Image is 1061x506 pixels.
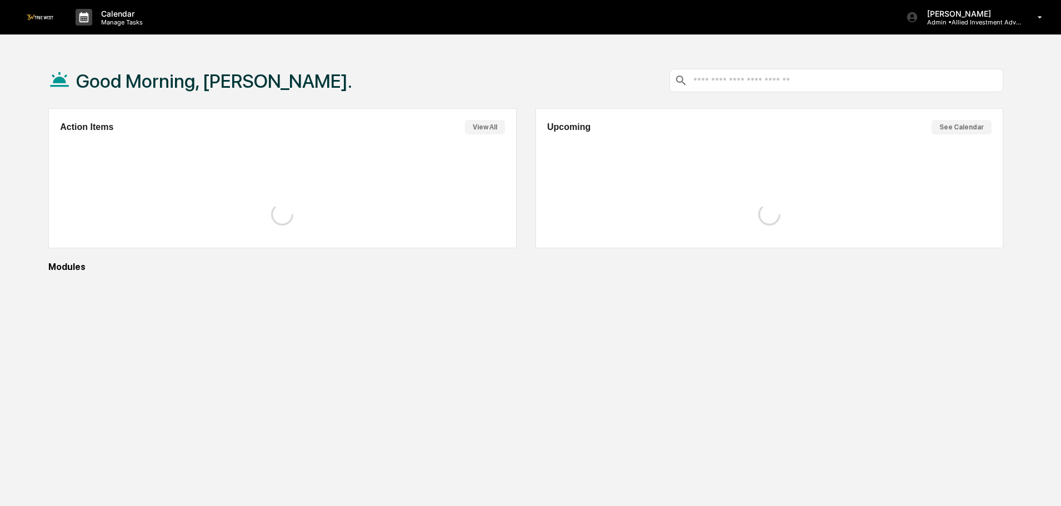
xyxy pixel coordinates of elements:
div: Modules [48,262,1003,272]
button: See Calendar [932,120,992,134]
p: [PERSON_NAME] [918,9,1022,18]
h1: Good Morning, [PERSON_NAME]. [76,70,352,92]
h2: Action Items [60,122,113,132]
p: Admin • Allied Investment Advisors [918,18,1022,26]
h2: Upcoming [547,122,590,132]
img: logo [27,14,53,19]
p: Manage Tasks [92,18,148,26]
button: View All [465,120,505,134]
p: Calendar [92,9,148,18]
